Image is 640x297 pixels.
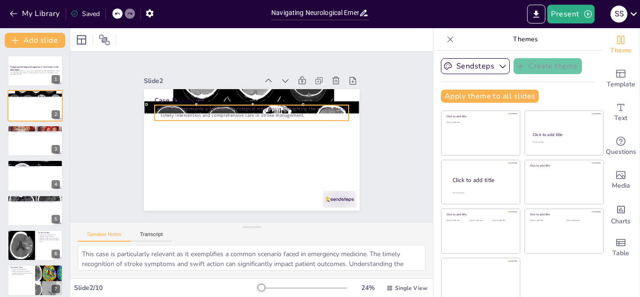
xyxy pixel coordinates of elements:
p: This case represents a common neurological emergency, highlighting the importance of timely inter... [160,85,353,139]
p: Initial Presentation [10,161,60,164]
div: Click to add text [447,122,513,124]
div: Click to add text [532,141,595,144]
div: 2 [7,90,63,121]
p: The patient is improving from [MEDICAL_DATA] to Broca’s [MEDICAL_DATA], with intermittent phonati... [38,234,60,243]
div: 7 [52,285,60,293]
div: Add ready made slides [602,62,640,96]
button: Apply theme to all slides [441,90,539,103]
div: 3 [52,145,60,153]
p: Symptoms included headache, right-sided weakness, loss of speech, and difficulty swallowing. Fami... [10,164,60,168]
button: Create theme [513,58,582,74]
div: Click to add title [533,132,595,137]
input: Insert title [271,6,359,20]
div: Click to add title [453,176,513,184]
div: 3 [7,125,63,156]
div: Click to add text [530,220,559,222]
div: 24 % [357,283,379,292]
span: Template [607,79,635,90]
div: Saved [71,9,100,18]
span: Text [614,113,627,123]
div: Click to add text [447,220,468,222]
div: Click to add text [469,220,491,222]
p: Treatment Administered [10,197,60,199]
button: Transcript [131,231,172,242]
p: Themes [458,28,593,51]
span: Table [612,248,629,259]
div: Click to add title [447,114,513,118]
div: Add a table [602,231,640,265]
div: Slide 2 [157,55,271,87]
div: 4 [52,180,60,189]
div: Slide 2 / 10 [74,283,257,292]
span: Questions [606,147,636,157]
p: This case represents a common neurological emergency, highlighting the importance of timely inter... [10,94,60,98]
button: My Library [7,6,64,21]
p: This presentation explores a case study of a [DEMOGRAPHIC_DATA] [DEMOGRAPHIC_DATA] with a left MC... [10,70,60,74]
div: Click to add text [566,220,596,222]
p: Generated with [URL] [10,74,60,76]
span: Position [99,34,110,46]
button: S S [610,5,627,23]
button: Export to PowerPoint [527,5,545,23]
span: Theme [610,46,632,56]
div: Add charts and graphs [602,197,640,231]
button: Speaker Notes [78,231,131,242]
div: 5 [7,195,63,226]
div: Add images, graphics, shapes or video [602,163,640,197]
div: Layout [74,32,89,47]
div: Get real-time input from your audience [602,129,640,163]
div: Change the overall theme [602,28,640,62]
div: 5 [52,215,60,223]
p: Case Relevance [10,92,60,95]
div: 1 [52,75,60,84]
p: Patient Background [10,127,60,129]
div: Add text boxes [602,96,640,129]
div: Click to add title [530,213,597,216]
span: Charts [611,216,631,227]
div: Click to add title [530,164,597,168]
button: Add slide [5,33,65,48]
p: Current Status [38,231,60,234]
div: Click to add body [453,191,512,194]
div: S S [610,6,627,23]
div: Click to add title [447,213,513,216]
p: Case Relevance [163,76,355,126]
div: Click to add text [492,220,513,222]
div: 1 [7,55,63,86]
div: 2 [52,110,60,119]
textarea: This case is particularly relevant as it exemplifies a common scenario faced in emergency medicin... [78,245,425,271]
p: Medications included [MEDICAL_DATA], [MEDICAL_DATA], [MEDICAL_DATA], [MEDICAL_DATA], and Clexane ... [10,199,60,202]
p: Treatment Plan [10,267,32,269]
span: Single View [395,284,427,292]
div: 4 [7,160,63,191]
p: The plan includes NMES for swallowing, language stimulation, respiratory exercises, and nutrition... [10,269,32,276]
strong: Navigating Neurological Emergencies: A Case Study on Left MCA Infarct [10,66,59,71]
button: Present [547,5,594,23]
p: Patient L Parasmmal, a [DEMOGRAPHIC_DATA] [DEMOGRAPHIC_DATA], was admitted on [DATE] with a histo... [10,129,60,132]
div: 7 [7,265,63,296]
button: Sendsteps [441,58,510,74]
div: 6 [7,230,63,261]
div: 6 [52,250,60,258]
span: Media [612,181,630,191]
